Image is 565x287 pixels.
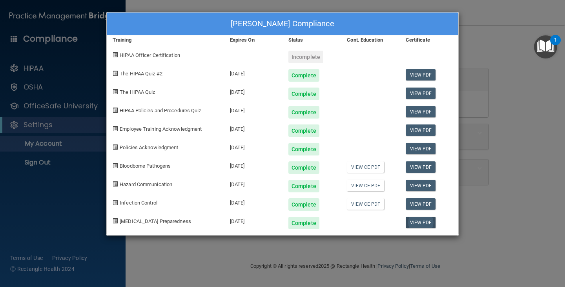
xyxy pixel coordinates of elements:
[224,174,282,192] div: [DATE]
[224,119,282,137] div: [DATE]
[288,124,319,137] div: Complete
[400,35,458,45] div: Certificate
[224,137,282,155] div: [DATE]
[406,69,436,80] a: View PDF
[288,69,319,82] div: Complete
[107,35,224,45] div: Training
[120,181,172,187] span: Hazard Communication
[282,35,341,45] div: Status
[554,40,557,50] div: 1
[288,217,319,229] div: Complete
[224,63,282,82] div: [DATE]
[224,35,282,45] div: Expires On
[406,88,436,99] a: View PDF
[288,180,319,192] div: Complete
[120,71,162,77] span: The HIPAA Quiz #2
[288,161,319,174] div: Complete
[347,180,384,191] a: View CE PDF
[120,126,202,132] span: Employee Training Acknowledgment
[406,106,436,117] a: View PDF
[406,180,436,191] a: View PDF
[288,88,319,100] div: Complete
[406,124,436,136] a: View PDF
[120,52,180,58] span: HIPAA Officer Certification
[406,143,436,154] a: View PDF
[288,143,319,155] div: Complete
[406,161,436,173] a: View PDF
[120,200,157,206] span: Infection Control
[224,192,282,211] div: [DATE]
[120,108,201,113] span: HIPAA Policies and Procedures Quiz
[120,89,155,95] span: The HIPAA Quiz
[406,217,436,228] a: View PDF
[347,161,384,173] a: View CE PDF
[107,13,458,35] div: [PERSON_NAME] Compliance
[224,100,282,119] div: [DATE]
[120,163,171,169] span: Bloodborne Pathogens
[224,211,282,229] div: [DATE]
[288,198,319,211] div: Complete
[288,106,319,119] div: Complete
[120,218,191,224] span: [MEDICAL_DATA] Preparedness
[347,198,384,210] a: View CE PDF
[534,35,557,58] button: Open Resource Center, 1 new notification
[224,155,282,174] div: [DATE]
[341,35,399,45] div: Cont. Education
[224,82,282,100] div: [DATE]
[120,144,178,150] span: Policies Acknowledgment
[288,51,323,63] div: Incomplete
[406,198,436,210] a: View PDF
